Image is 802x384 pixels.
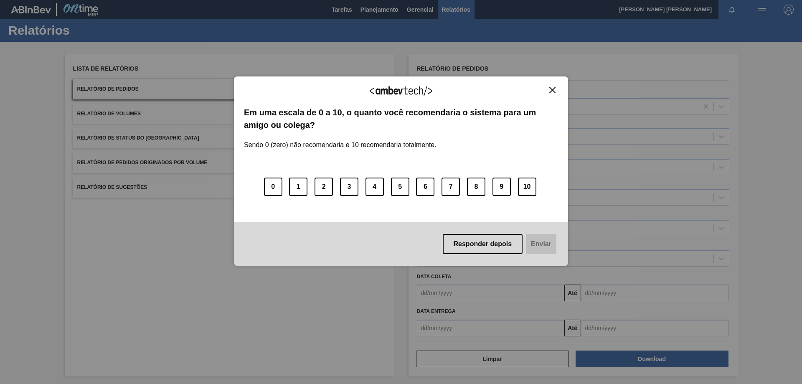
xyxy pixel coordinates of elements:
[340,178,358,196] button: 3
[244,131,437,149] label: Sendo 0 (zero) não recomendaria e 10 recomendaria totalmente.
[264,178,282,196] button: 0
[370,86,432,96] img: Logo Ambevtech
[549,87,556,93] img: Close
[365,178,384,196] button: 4
[547,86,558,94] button: Close
[391,178,409,196] button: 5
[442,178,460,196] button: 7
[315,178,333,196] button: 2
[443,234,523,254] button: Responder depois
[244,106,558,132] label: Em uma escala de 0 a 10, o quanto você recomendaria o sistema para um amigo ou colega?
[518,178,536,196] button: 10
[467,178,485,196] button: 8
[289,178,307,196] button: 1
[492,178,511,196] button: 9
[416,178,434,196] button: 6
